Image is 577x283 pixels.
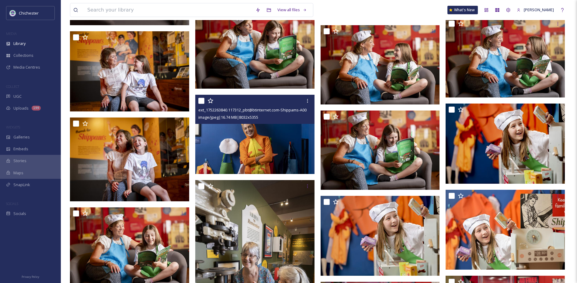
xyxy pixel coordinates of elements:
[446,190,566,270] img: ext_1752263837.27255_pbt@btinternet.com-Shippams-B000392a.jpg
[13,105,29,111] span: Uploads
[447,6,478,14] a: What's New
[321,111,440,190] img: ext_1752263845.382489_pbt@btinternet.com-Shippams-B000415a.jpg
[446,18,566,98] img: ext_1752263849.903734_pbt@btinternet.com-Shippams-B000422a.jpg
[524,7,554,12] span: [PERSON_NAME]
[321,196,441,276] img: ext_1752263837.279133_pbt@btinternet.com-Shippams-B000401a.jpg
[274,4,310,16] a: View all files
[13,64,40,70] span: Media Centres
[19,10,39,16] span: Chichester
[6,84,19,89] span: COLLECT
[13,94,22,99] span: UGC
[13,182,30,188] span: SnapLink
[84,3,252,17] input: Search your library
[13,146,28,152] span: Embeds
[22,275,39,279] span: Privacy Policy
[198,107,324,113] span: ext_1752263840.117312_pbt@btinternet.com-Shippams-A000372a.jpg
[70,118,189,202] img: ext_1752263852.366654_pbt@btinternet.com-Shippams-B000434a.jpg
[70,31,190,111] img: ext_1752263858.907247_pbt@btinternet.com-Shippams-B000457a.jpg
[10,10,16,16] img: Logo_of_Chichester_District_Council.png
[198,114,258,120] span: image/jpeg | 16.74 MB | 8032 x 5355
[6,125,20,129] span: WIDGETS
[13,134,30,140] span: Galleries
[6,31,17,36] span: MEDIA
[195,9,316,89] img: ext_1752263845.508971_pbt@btinternet.com-Shippams-B000406a.jpg
[22,273,39,280] a: Privacy Policy
[13,41,26,46] span: Library
[446,104,566,184] img: ext_1752263842.404232_pbt@btinternet.com-Shippams-B000401aa.jpg
[321,25,440,104] img: ext_1752263850.584478_pbt@btinternet.com-Shippams-B000425a.jpg
[13,211,26,217] span: Socials
[195,95,315,174] img: ext_1752263840.117312_pbt@btinternet.com-Shippams-A000372a.jpg
[13,158,26,164] span: Stories
[13,170,23,176] span: Maps
[514,4,557,16] a: [PERSON_NAME]
[6,201,18,206] span: SOCIALS
[32,106,41,111] div: 199
[13,53,33,58] span: Collections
